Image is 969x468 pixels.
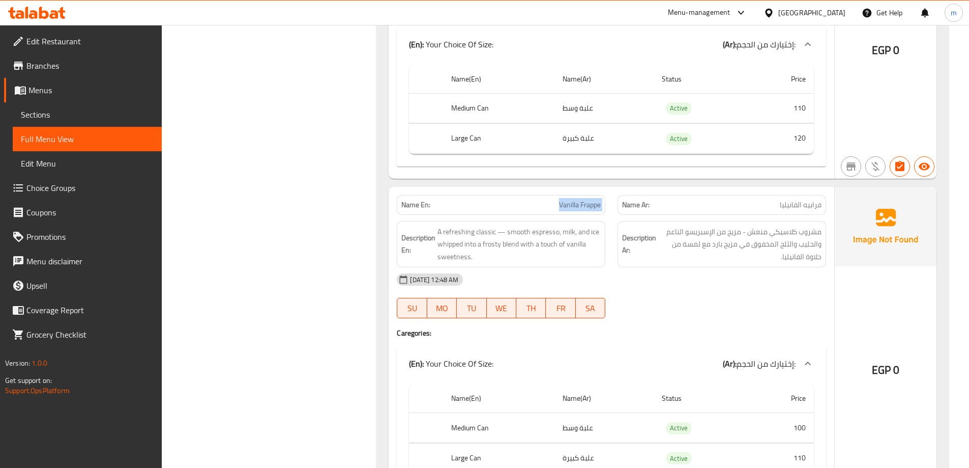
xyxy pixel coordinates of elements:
[893,40,899,60] span: 0
[951,7,957,18] span: m
[409,38,493,50] p: Your Choice Of Size:
[26,206,154,218] span: Coupons
[658,226,821,263] span: مشروب كلاسيكي منعش - مزيج من الإسبريسو الناعم والحليب والثلج المخفوق في مزيج بارد مع لمسة من حلاو...
[723,37,737,52] b: (Ar):
[520,301,542,316] span: TH
[406,275,462,285] span: [DATE] 12:48 AM
[550,301,571,316] span: FR
[841,156,861,177] button: Not branch specific item
[4,200,162,225] a: Coupons
[666,102,692,115] div: Active
[431,301,453,316] span: MO
[622,232,656,257] strong: Description Ar:
[26,328,154,341] span: Grocery Checklist
[516,298,546,318] button: TH
[750,124,814,154] td: 120
[26,304,154,316] span: Coverage Report
[5,356,30,370] span: Version:
[750,413,814,443] td: 100
[750,93,814,123] td: 110
[576,298,605,318] button: SA
[750,65,814,94] th: Price
[409,356,424,371] b: (En):
[622,200,650,210] strong: Name Ar:
[5,374,52,387] span: Get support on:
[737,356,796,371] span: إختيارك من الحجم:
[778,7,845,18] div: [GEOGRAPHIC_DATA]
[4,298,162,322] a: Coverage Report
[401,200,430,210] strong: Name En:
[666,422,692,434] span: Active
[487,298,516,318] button: WE
[750,384,814,413] th: Price
[872,40,891,60] span: EGP
[668,7,730,19] div: Menu-management
[4,322,162,347] a: Grocery Checklist
[26,35,154,47] span: Edit Restaurant
[13,151,162,176] a: Edit Menu
[654,65,750,94] th: Status
[397,347,826,380] div: (En): Your Choice Of Size:(Ar):إختيارك من الحجم:
[554,384,654,413] th: Name(Ar)
[409,65,814,154] table: choices table
[443,413,555,443] th: Medium Can
[890,156,910,177] button: Has choices
[780,200,821,210] span: فرابيه الفانيليا
[409,37,424,52] b: (En):
[21,133,154,145] span: Full Menu View
[26,60,154,72] span: Branches
[4,225,162,249] a: Promotions
[554,65,654,94] th: Name(Ar)
[28,84,154,96] span: Menus
[666,133,692,145] span: Active
[397,298,427,318] button: SU
[4,78,162,102] a: Menus
[4,249,162,273] a: Menu disclaimer
[13,102,162,127] a: Sections
[401,301,423,316] span: SU
[13,127,162,151] a: Full Menu View
[865,156,886,177] button: Purchased item
[723,356,737,371] b: (Ar):
[443,65,555,94] th: Name(En)
[914,156,934,177] button: Available
[737,37,796,52] span: إختيارك من الحجم:
[554,413,654,443] td: علبة وسط
[491,301,512,316] span: WE
[21,108,154,121] span: Sections
[5,384,70,397] a: Support.OpsPlatform
[437,226,601,263] span: A refreshing classic — smooth espresso, milk, and ice whipped into a frosty blend with a touch of...
[26,255,154,267] span: Menu disclaimer
[26,231,154,243] span: Promotions
[401,232,435,257] strong: Description En:
[397,328,826,338] h4: Caregories:
[554,93,654,123] td: علبة وسط
[580,301,601,316] span: SA
[546,298,575,318] button: FR
[4,273,162,298] a: Upsell
[443,384,555,413] th: Name(En)
[409,357,493,370] p: Your Choice Of Size:
[872,360,891,380] span: EGP
[893,360,899,380] span: 0
[554,124,654,154] td: علبة كبيرة
[559,200,601,210] span: Vanilla Frappe
[32,356,47,370] span: 1.0.0
[4,29,162,53] a: Edit Restaurant
[397,28,826,61] div: (En): Your Choice Of Size:(Ar):إختيارك من الحجم:
[26,182,154,194] span: Choice Groups
[666,453,692,464] span: Active
[443,124,555,154] th: Large Can
[835,187,936,266] img: Ae5nvW7+0k+MAAAAAElFTkSuQmCC
[461,301,482,316] span: TU
[427,298,457,318] button: MO
[654,384,750,413] th: Status
[4,176,162,200] a: Choice Groups
[443,93,555,123] th: Medium Can
[666,102,692,114] span: Active
[457,298,486,318] button: TU
[26,280,154,292] span: Upsell
[21,157,154,170] span: Edit Menu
